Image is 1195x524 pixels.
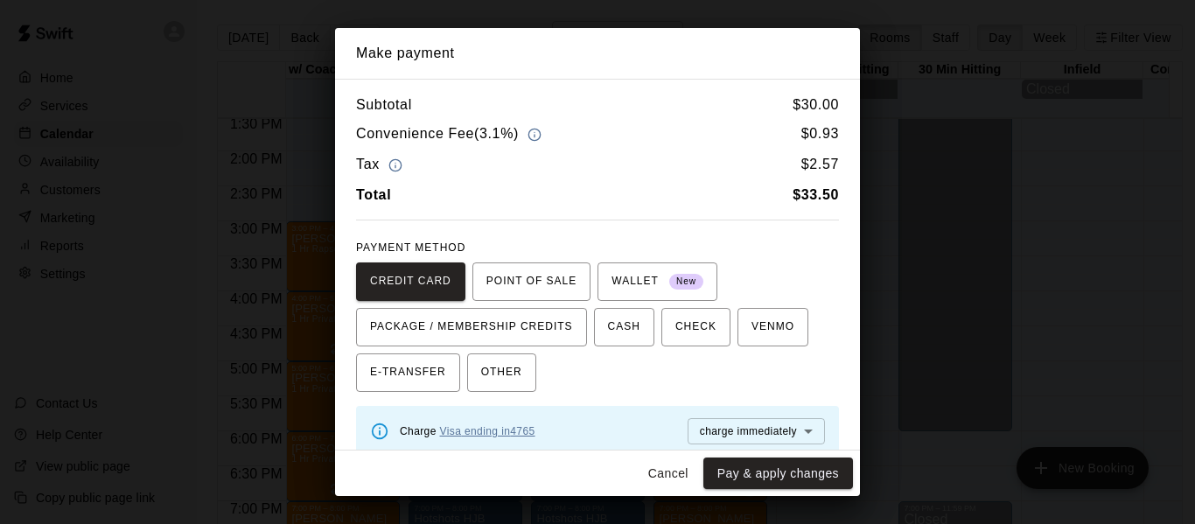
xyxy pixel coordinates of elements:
[356,153,407,177] h6: Tax
[611,268,703,296] span: WALLET
[356,122,546,146] h6: Convenience Fee ( 3.1% )
[594,308,654,346] button: CASH
[356,241,465,254] span: PAYMENT METHOD
[661,308,730,346] button: CHECK
[356,94,412,116] h6: Subtotal
[472,262,591,301] button: POINT OF SALE
[486,268,577,296] span: POINT OF SALE
[370,268,451,296] span: CREDIT CARD
[793,187,839,202] b: $ 33.50
[640,458,696,490] button: Cancel
[356,308,587,346] button: PACKAGE / MEMBERSHIP CREDITS
[700,425,797,437] span: charge immediately
[370,313,573,341] span: PACKAGE / MEMBERSHIP CREDITS
[737,308,808,346] button: VENMO
[669,270,703,294] span: New
[608,313,640,341] span: CASH
[440,425,535,437] a: Visa ending in 4765
[801,153,839,177] h6: $ 2.57
[356,262,465,301] button: CREDIT CARD
[751,313,794,341] span: VENMO
[801,122,839,146] h6: $ 0.93
[400,425,535,437] span: Charge
[481,359,522,387] span: OTHER
[335,28,860,79] h2: Make payment
[703,458,853,490] button: Pay & apply changes
[597,262,717,301] button: WALLET New
[356,353,460,392] button: E-TRANSFER
[793,94,839,116] h6: $ 30.00
[467,353,536,392] button: OTHER
[675,313,716,341] span: CHECK
[370,359,446,387] span: E-TRANSFER
[356,187,391,202] b: Total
